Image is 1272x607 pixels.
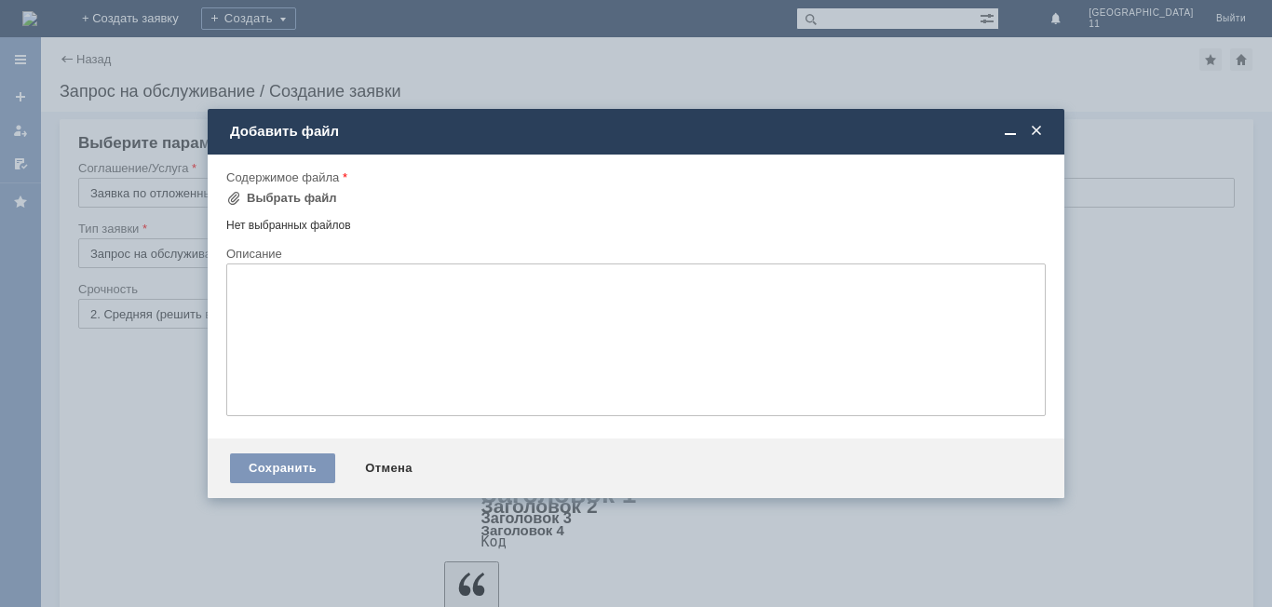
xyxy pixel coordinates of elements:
[1001,123,1020,140] span: Свернуть (Ctrl + M)
[7,7,272,22] div: мбк 11 Брянск. Отложенные чеки
[247,191,337,206] div: Выбрать файл
[226,171,1042,183] div: Содержимое файла
[7,22,272,52] div: СПК [PERSON_NAME] Прошу удалить отл чек
[1027,123,1046,140] span: Закрыть
[226,248,1042,260] div: Описание
[226,211,1046,233] div: Нет выбранных файлов
[230,123,1046,140] div: Добавить файл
